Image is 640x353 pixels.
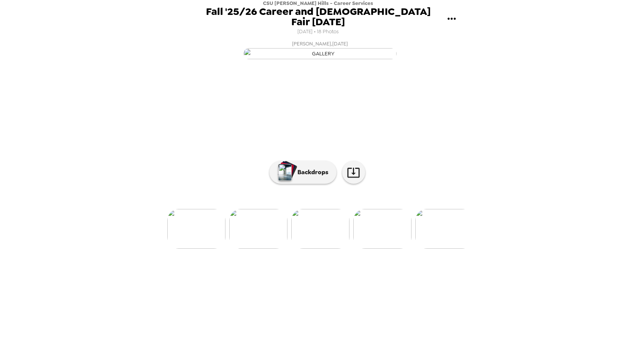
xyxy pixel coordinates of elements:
span: [DATE] • 18 Photos [297,27,339,37]
p: Backdrops [294,168,328,177]
img: gallery [229,209,287,249]
img: gallery [291,209,349,249]
img: gallery [243,48,397,59]
button: [PERSON_NAME],[DATE] [167,37,473,62]
span: [PERSON_NAME] , [DATE] [292,39,348,48]
button: Backdrops [269,161,336,184]
button: gallery menu [439,6,464,31]
span: Fall '25/26 Career and [DEMOGRAPHIC_DATA] Fair [DATE] [198,6,439,27]
img: gallery [167,209,225,249]
img: gallery [415,209,473,249]
img: gallery [353,209,411,249]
